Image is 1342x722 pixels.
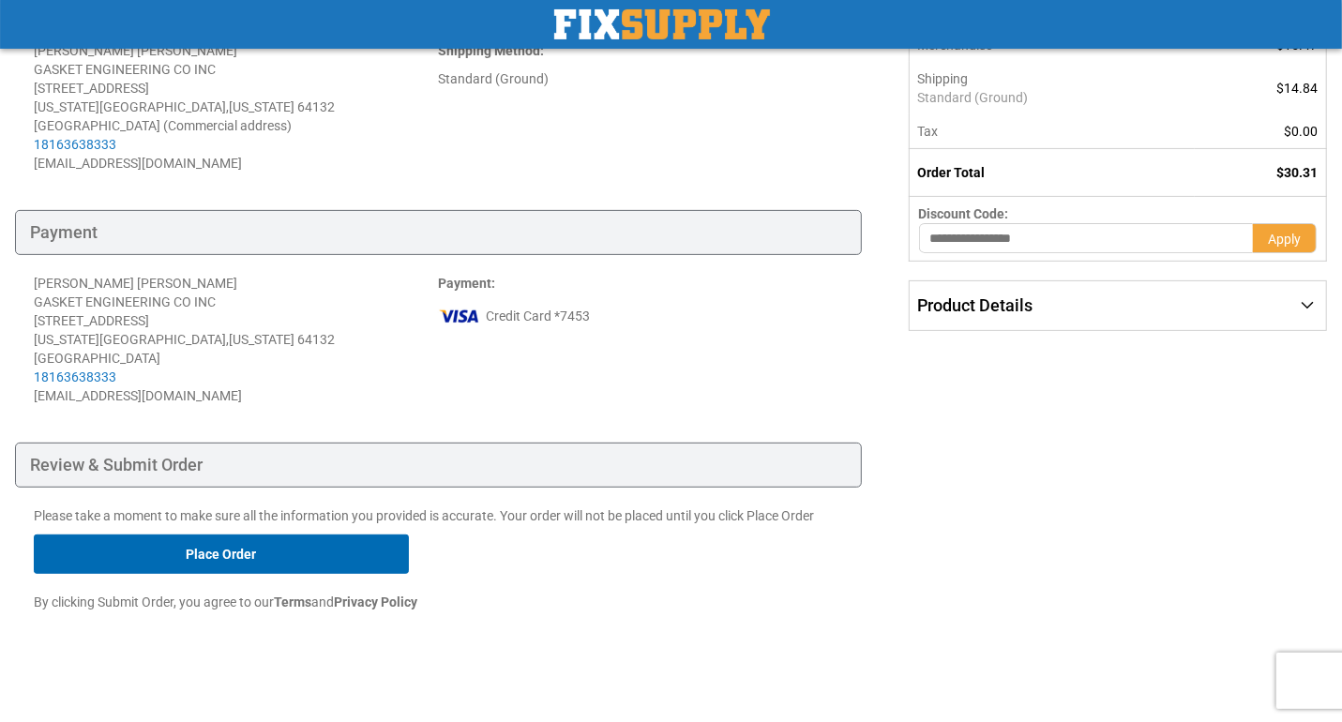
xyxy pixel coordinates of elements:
div: [PERSON_NAME] [PERSON_NAME] GASKET ENGINEERING CO INC [STREET_ADDRESS] [US_STATE][GEOGRAPHIC_DATA... [34,274,438,386]
div: Review & Submit Order [15,443,862,488]
span: [EMAIL_ADDRESS][DOMAIN_NAME] [34,156,242,171]
span: Payment [438,276,491,291]
span: Discount Code: [919,206,1009,221]
span: [EMAIL_ADDRESS][DOMAIN_NAME] [34,388,242,403]
button: Apply [1253,223,1317,253]
strong: Terms [274,594,311,609]
img: Fix Industrial Supply [554,9,770,39]
strong: Privacy Policy [334,594,417,609]
div: Credit Card *7453 [438,302,842,330]
span: $30.31 [1276,165,1318,180]
a: store logo [554,9,770,39]
a: 18163638333 [34,137,116,152]
p: By clicking Submit Order, you agree to our and [34,593,843,611]
strong: Order Total [918,165,986,180]
span: Apply [1268,232,1301,247]
address: [PERSON_NAME] [PERSON_NAME] GASKET ENGINEERING CO INC [STREET_ADDRESS] [US_STATE][GEOGRAPHIC_DATA... [34,41,438,173]
span: Standard (Ground) [918,88,1185,107]
span: Product Details [918,295,1033,315]
p: Please take a moment to make sure all the information you provided is accurate. Your order will n... [34,506,843,525]
span: $14.84 [1276,81,1318,96]
span: Shipping Method [438,43,540,58]
span: [US_STATE] [229,332,294,347]
strong: : [438,43,544,58]
strong: : [438,276,495,291]
div: Payment [15,210,862,255]
button: Place Order [34,534,409,574]
div: Standard (Ground) [438,69,842,88]
a: 18163638333 [34,369,116,384]
th: Tax [909,114,1195,149]
img: vi.png [438,302,481,330]
span: $0.00 [1284,124,1318,139]
span: [US_STATE] [229,99,294,114]
span: Shipping [918,71,969,86]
